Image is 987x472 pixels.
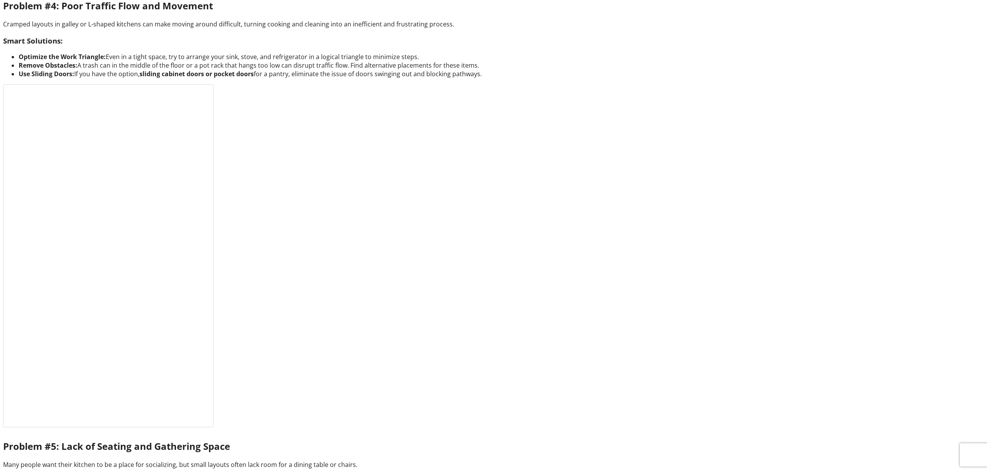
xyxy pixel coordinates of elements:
li: If you have the option, for a pantry, eliminate the issue of doors swinging out and blocking path... [19,70,690,78]
strong: Remove Obstacles: [19,61,77,70]
p: Many people want their kitchen to be a place for socializing, but small layouts often lack room f... [3,460,690,469]
strong: Optimize the Work Triangle: [19,52,106,61]
strong: sliding cabinet doors or pocket doors [140,70,254,78]
strong: Use Sliding Doors: [19,70,74,78]
li: A trash can in the middle of the floor or a pot rack that hangs too low can disrupt traffic flow.... [19,61,690,70]
strong: Problem #5: Lack of Seating and Gathering Space [3,440,230,453]
strong: Smart Solutions: [3,36,63,45]
li: Even in a tight space, try to arrange your sink, stove, and refrigerator in a logical triangle to... [19,52,690,61]
p: Cramped layouts in galley or L-shaped kitchens can make moving around difficult, turning cooking ... [3,20,690,28]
